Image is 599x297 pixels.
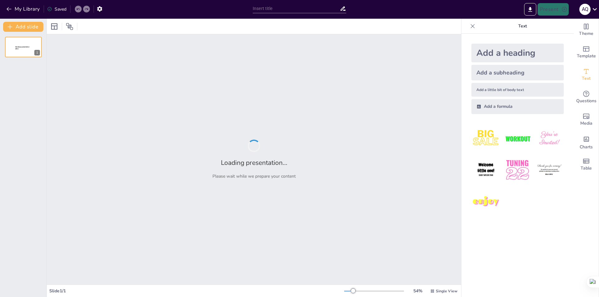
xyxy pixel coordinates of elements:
[471,156,500,184] img: 4.jpeg
[436,289,457,294] span: Single View
[503,156,532,184] img: 5.jpeg
[221,158,287,167] h2: Loading presentation...
[471,83,564,97] div: Add a little bit of body text
[579,30,593,37] span: Theme
[471,44,564,62] div: Add a heading
[253,4,340,13] input: Insert title
[574,41,599,64] div: Add ready made slides
[535,156,564,184] img: 6.jpeg
[574,131,599,153] div: Add charts and graphs
[3,22,43,32] button: Add slide
[15,46,29,50] span: Sendsteps presentation editor
[579,3,591,16] button: a q
[212,173,296,179] p: Please wait while we prepare your content
[503,124,532,153] img: 2.jpeg
[580,144,593,151] span: Charts
[579,4,591,15] div: a q
[574,108,599,131] div: Add images, graphics, shapes or video
[471,65,564,80] div: Add a subheading
[471,99,564,114] div: Add a formula
[574,19,599,41] div: Change the overall theme
[574,153,599,176] div: Add a table
[66,23,73,30] span: Position
[5,4,42,14] button: My Library
[5,37,42,57] div: 1
[574,86,599,108] div: Get real-time input from your audience
[410,288,425,294] div: 54 %
[471,124,500,153] img: 1.jpeg
[49,22,59,31] div: Layout
[471,187,500,216] img: 7.jpeg
[577,53,596,60] span: Template
[535,124,564,153] img: 3.jpeg
[538,3,569,16] button: Present
[582,75,591,82] span: Text
[581,165,592,172] span: Table
[478,19,567,34] p: Text
[576,98,597,104] span: Questions
[580,120,592,127] span: Media
[574,64,599,86] div: Add text boxes
[47,6,66,12] div: Saved
[34,50,40,55] div: 1
[524,3,536,16] button: Export to PowerPoint
[49,288,344,294] div: Slide 1 / 1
